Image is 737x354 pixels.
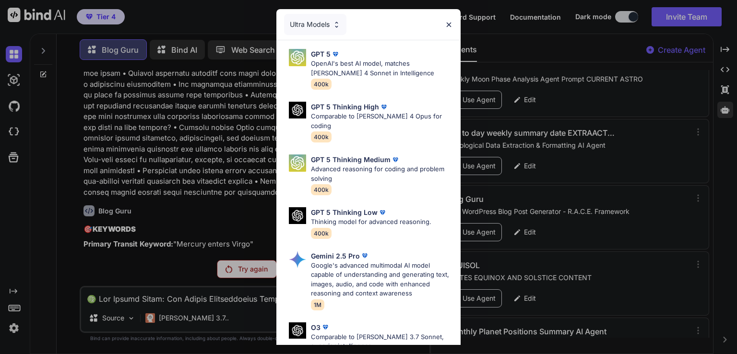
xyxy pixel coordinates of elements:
[331,49,340,59] img: premium
[284,14,346,35] div: Ultra Models
[289,154,306,172] img: Pick Models
[311,251,360,261] p: Gemini 2.5 Pro
[311,102,379,112] p: GPT 5 Thinking High
[311,299,324,310] span: 1M
[360,251,369,260] img: premium
[311,79,332,90] span: 400k
[379,102,389,112] img: premium
[289,102,306,118] img: Pick Models
[311,49,331,59] p: GPT 5
[311,207,378,217] p: GPT 5 Thinking Low
[311,184,332,195] span: 400k
[311,228,332,239] span: 400k
[311,165,453,183] p: Advanced reasoning for coding and problem solving
[311,332,453,351] p: Comparable to [PERSON_NAME] 3.7 Sonnet, superior intelligence
[445,21,453,29] img: close
[378,208,387,217] img: premium
[289,207,306,224] img: Pick Models
[311,217,431,227] p: Thinking model for advanced reasoning.
[289,49,306,66] img: Pick Models
[289,251,306,268] img: Pick Models
[311,131,332,142] span: 400k
[311,59,453,78] p: OpenAI's best AI model, matches [PERSON_NAME] 4 Sonnet in Intelligence
[311,322,321,332] p: O3
[311,261,453,298] p: Google's advanced multimodal AI model capable of understanding and generating text, images, audio...
[311,154,391,165] p: GPT 5 Thinking Medium
[333,21,341,29] img: Pick Models
[391,155,400,165] img: premium
[321,322,330,332] img: premium
[289,322,306,339] img: Pick Models
[311,112,453,130] p: Comparable to [PERSON_NAME] 4 Opus for coding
